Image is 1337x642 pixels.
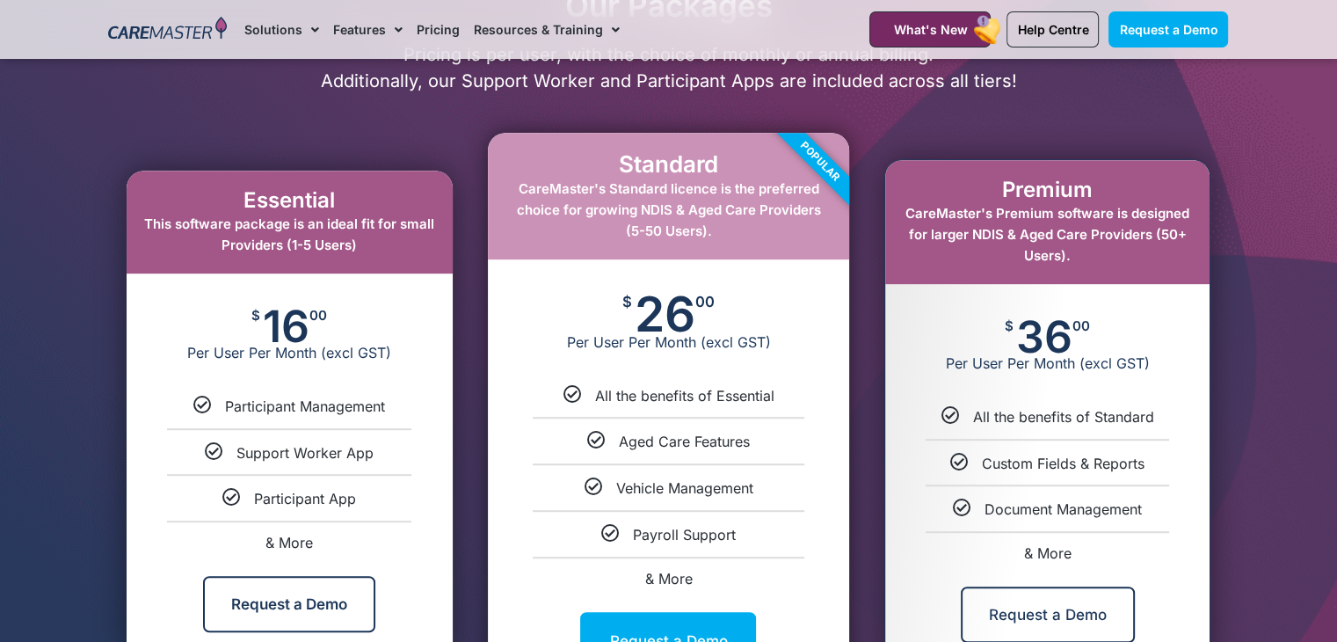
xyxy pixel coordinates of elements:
[1024,544,1072,562] span: & More
[254,490,356,507] span: Participant App
[225,398,385,415] span: Participant Management
[720,62,920,262] div: Popular
[203,576,375,632] a: Request a Demo
[635,295,695,333] span: 26
[594,387,774,405] span: All the benefits of Essential
[108,17,227,43] img: CareMaster Logo
[1108,11,1228,47] a: Request a Demo
[127,344,453,361] span: Per User Per Month (excl GST)
[488,333,849,351] span: Per User Per Month (excl GST)
[619,433,750,450] span: Aged Care Features
[236,444,374,462] span: Support Worker App
[615,479,752,497] span: Vehicle Management
[695,295,715,310] span: 00
[505,150,832,178] h2: Standard
[633,526,736,544] span: Payroll Support
[1072,319,1090,332] span: 00
[516,180,820,239] span: CareMaster's Standard licence is the preferred choice for growing NDIS & Aged Care Providers (5-5...
[985,500,1142,518] span: Document Management
[622,295,632,310] span: $
[251,309,260,322] span: $
[973,408,1154,426] span: All the benefits of Standard
[144,188,435,214] h2: Essential
[263,309,309,344] span: 16
[1017,22,1088,37] span: Help Centre
[1119,22,1217,37] span: Request a Demo
[1016,319,1072,354] span: 36
[644,570,692,587] span: & More
[885,354,1210,372] span: Per User Per Month (excl GST)
[100,41,1238,94] p: Pricing is per user, with the choice of monthly or annual billing. Additionally, our Support Work...
[893,22,967,37] span: What's New
[1006,11,1099,47] a: Help Centre
[1005,319,1014,332] span: $
[869,11,991,47] a: What's New
[265,534,313,551] span: & More
[144,215,434,253] span: This software package is an ideal fit for small Providers (1-5 Users)
[905,205,1189,264] span: CareMaster's Premium software is designed for larger NDIS & Aged Care Providers (50+ Users).
[309,309,327,322] span: 00
[903,178,1192,203] h2: Premium
[982,455,1144,472] span: Custom Fields & Reports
